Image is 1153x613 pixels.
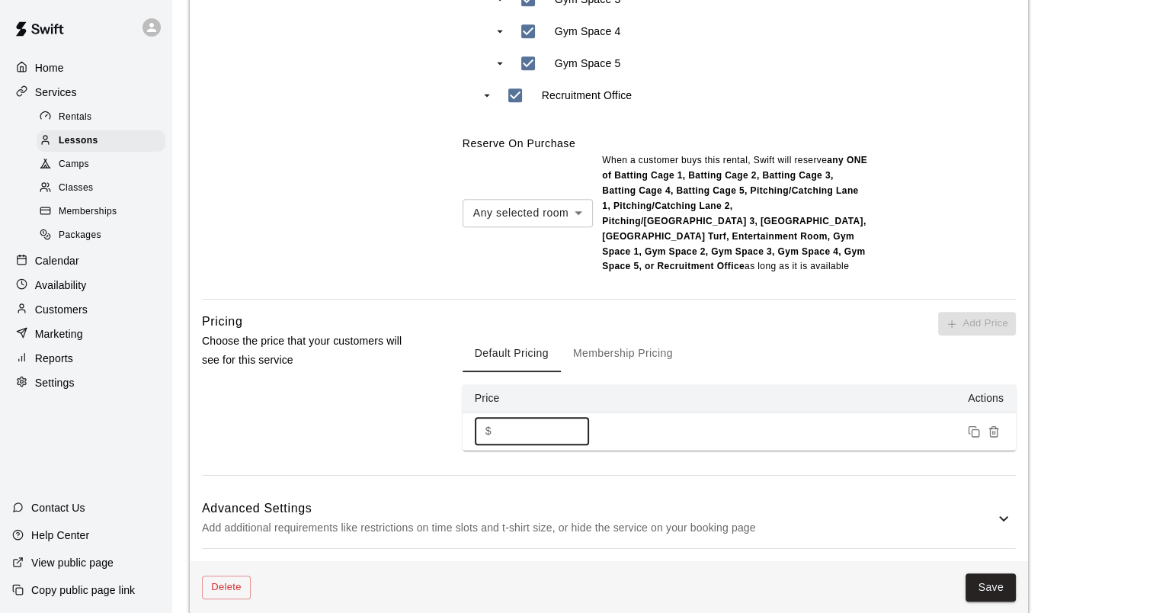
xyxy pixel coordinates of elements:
p: Gym Space 5 [555,56,620,71]
span: Rentals [59,110,92,125]
p: Contact Us [31,500,85,515]
a: Classes [37,177,171,201]
a: Home [12,56,159,79]
button: Save [966,573,1016,602]
p: Add additional requirements like restrictions on time slots and t-shirt size, or hide the service... [202,518,994,538]
p: When a customer buys this rental , Swift will reserve as long as it is available [602,153,869,274]
h6: Advanced Settings [202,499,994,518]
p: Recruitment Office [542,88,632,103]
div: Memberships [37,201,165,223]
a: Reports [12,347,159,370]
h6: Pricing [202,312,242,332]
a: Marketing [12,323,159,345]
th: Actions [615,384,1016,412]
p: Choose the price that your customers will see for this service [202,332,414,370]
a: Rentals [37,105,171,129]
a: Availability [12,274,159,297]
p: Customers [35,302,88,317]
p: Services [35,85,77,100]
a: Lessons [37,129,171,152]
div: Classes [37,178,165,199]
a: Packages [37,224,171,248]
a: Settings [12,371,159,394]
p: View public page [31,555,114,570]
button: Remove price [984,422,1004,441]
div: Camps [37,154,165,175]
a: Camps [37,153,171,177]
p: Reports [35,351,73,366]
p: Gym Space 4 [555,24,620,39]
span: Classes [59,181,93,196]
a: Services [12,81,159,104]
button: Default Pricing [463,335,561,372]
span: Lessons [59,133,98,149]
p: Settings [35,375,75,390]
p: Availability [35,278,87,293]
span: Camps [59,157,89,172]
span: Packages [59,228,101,243]
p: $ [485,423,492,439]
a: Memberships [37,201,171,224]
p: Marketing [35,326,83,342]
a: Customers [12,298,159,321]
p: Calendar [35,253,79,268]
button: Delete [202,576,251,599]
span: Memberships [59,204,117,220]
button: Membership Pricing [561,335,685,372]
div: Rentals [37,107,165,128]
div: Lessons [37,130,165,152]
div: Packages [37,225,165,246]
p: Help Center [31,528,89,543]
div: Advanced SettingsAdd additional requirements like restrictions on time slots and t-shirt size, or... [202,488,1016,548]
p: Home [35,60,64,75]
button: Duplicate price [964,422,984,441]
a: Calendar [12,249,159,272]
p: Copy public page link [31,583,135,598]
th: Price [463,384,615,412]
label: Reserve On Purchase [463,137,575,149]
div: Any selected room [463,199,593,227]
